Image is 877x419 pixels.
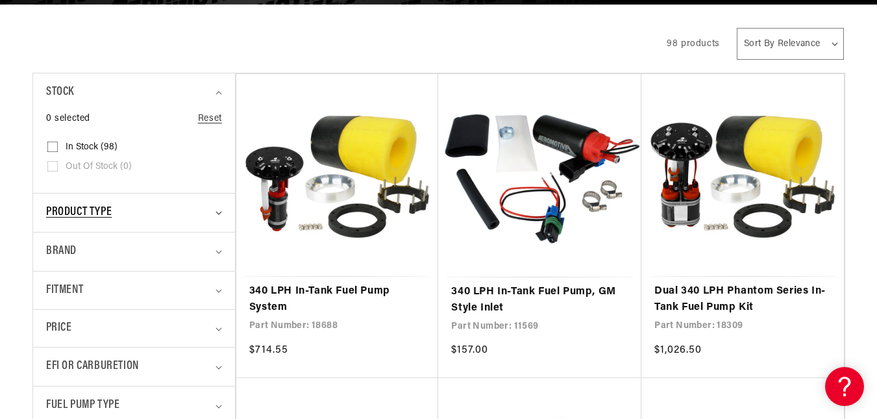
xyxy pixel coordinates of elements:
summary: Fitment (0 selected) [46,272,222,310]
span: Stock [46,83,74,102]
summary: Brand (0 selected) [46,233,222,271]
summary: EFI or Carburetion (0 selected) [46,348,222,386]
span: EFI or Carburetion [46,357,139,376]
span: In stock (98) [66,142,117,153]
summary: Stock (0 selected) [46,73,222,112]
span: 98 products [667,39,720,49]
span: Fuel Pump Type [46,396,119,415]
summary: Price [46,310,222,347]
span: Product type [46,203,112,222]
span: 0 selected [46,112,90,126]
summary: Product type (0 selected) [46,194,222,232]
span: Brand [46,242,77,261]
a: Reset [198,112,222,126]
span: Fitment [46,281,83,300]
a: 340 LPH In-Tank Fuel Pump System [249,283,426,316]
a: 340 LPH In-Tank Fuel Pump, GM Style Inlet [451,284,628,317]
span: Out of stock (0) [66,161,132,173]
span: Price [46,320,71,337]
a: Dual 340 LPH Phantom Series In-Tank Fuel Pump Kit [654,283,831,316]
